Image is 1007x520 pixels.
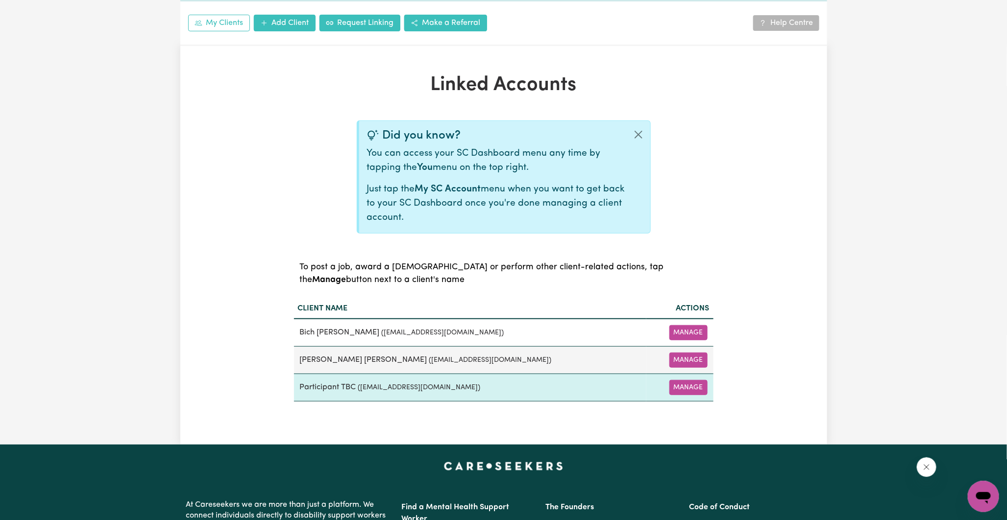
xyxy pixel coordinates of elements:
[294,374,647,401] td: Participant TBC
[444,462,563,470] a: Careseekers home page
[429,356,552,364] small: ( [EMAIL_ADDRESS][DOMAIN_NAME] )
[6,7,59,15] span: Need any help?
[294,346,647,374] td: [PERSON_NAME] [PERSON_NAME]
[418,163,433,172] b: You
[669,325,708,340] button: Manage
[669,380,708,395] button: Manage
[545,503,594,511] a: The Founders
[294,249,713,299] caption: To post a job, award a [DEMOGRAPHIC_DATA] or perform other client-related actions, tap the button...
[367,183,627,225] p: Just tap the menu when you want to get back to your SC Dashboard once you're done managing a clie...
[415,185,481,194] b: My SC Account
[404,15,487,31] a: Make a Referral
[358,384,481,391] small: ( [EMAIL_ADDRESS][DOMAIN_NAME] )
[294,319,647,347] td: Bich [PERSON_NAME]
[646,299,713,319] th: Actions
[188,15,250,31] a: My Clients
[669,353,708,368] button: Manage
[689,503,750,511] a: Code of Conduct
[254,15,316,31] a: Add Client
[294,299,647,319] th: Client name
[367,147,627,175] p: You can access your SC Dashboard menu any time by tapping the menu on the top right.
[917,457,936,477] iframe: Close message
[294,73,713,97] h1: Linked Accounts
[627,121,650,148] button: Close alert
[367,129,627,143] div: Did you know?
[753,15,819,31] a: Help Centre
[968,481,999,512] iframe: Button to launch messaging window
[313,276,346,284] b: Manage
[382,329,504,336] small: ( [EMAIL_ADDRESS][DOMAIN_NAME] )
[319,15,400,31] a: Request Linking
